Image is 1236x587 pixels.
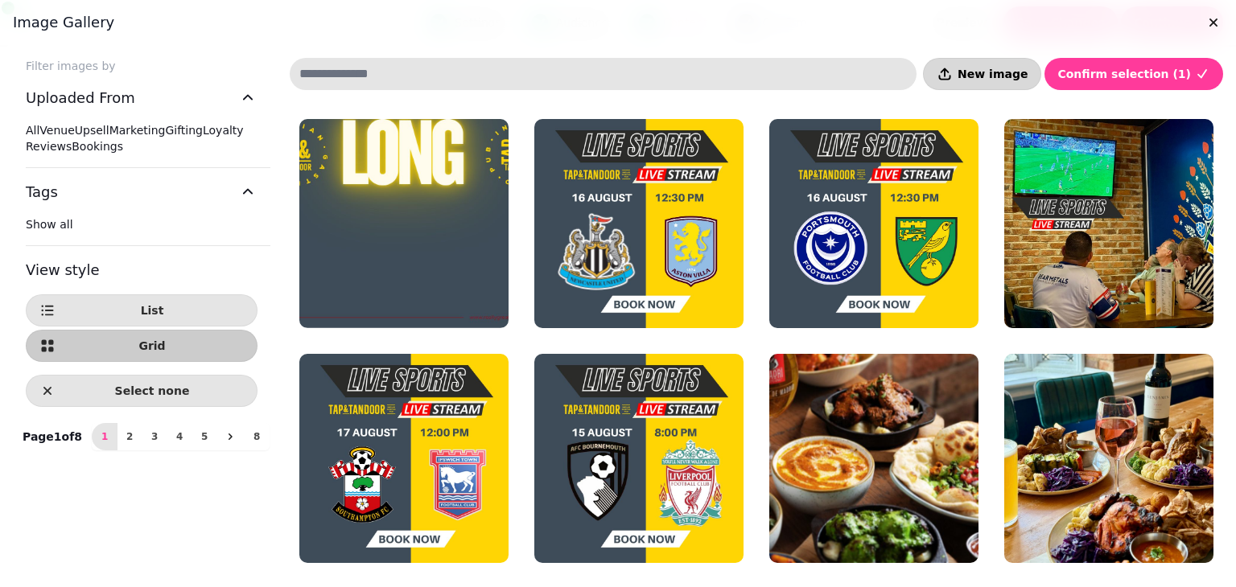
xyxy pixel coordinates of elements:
img: Untitled (Instagram Post (45)) (10).png [534,354,744,563]
span: Gifting [165,124,203,137]
span: Bookings [72,140,123,153]
span: 5 [198,432,211,441]
div: Uploaded From [26,122,257,167]
span: 3 [148,432,161,441]
span: 8 [250,432,263,441]
button: 5 [192,423,217,450]
img: Untitled (Instagram Post (45)) (12).png [1004,119,1213,328]
button: Uploaded From [26,74,257,122]
img: Sunday Lunch.jpg [1004,354,1213,563]
span: List [60,305,244,316]
span: Select none [60,385,244,396]
nav: Pagination [92,423,270,450]
p: Page 1 of 8 [16,429,89,445]
span: Marketing [109,124,166,137]
span: Show all [26,218,73,231]
h3: Image gallery [13,13,1223,32]
span: New image [958,68,1028,80]
button: 3 [142,423,167,450]
button: Select none [26,375,257,407]
span: Loyalty [203,124,244,137]
span: All [26,124,39,137]
img: Untitled design (57).png [769,354,978,563]
button: 4 [167,423,192,450]
img: Untitled (Instagram Post (45)) (15).png [534,119,744,328]
button: Grid [26,330,257,362]
span: 1 [98,432,111,441]
img: Bank Holiday Tap & Tandoor .png [299,119,509,328]
span: 2 [123,432,136,441]
img: Untitled (Instagram Post (45)) (14).png [769,119,978,328]
span: Upsell [75,124,109,137]
img: Untitled (Instagram Post (45)) (11).png [299,354,509,563]
span: Confirm selection ( 1 ) [1057,68,1191,80]
button: Tags [26,168,257,216]
span: Reviews [26,140,72,153]
button: 2 [117,423,142,450]
button: 1 [92,423,117,450]
span: Venue [39,124,74,137]
span: 4 [173,432,186,441]
label: Filter images by [13,58,270,74]
button: next [216,423,244,450]
span: Grid [60,340,244,351]
button: List [26,294,257,326]
div: Tags [26,216,257,245]
button: Confirm selection (1) [1044,58,1223,90]
button: New image [923,58,1041,90]
h3: View style [26,259,257,281]
button: 8 [244,423,270,450]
